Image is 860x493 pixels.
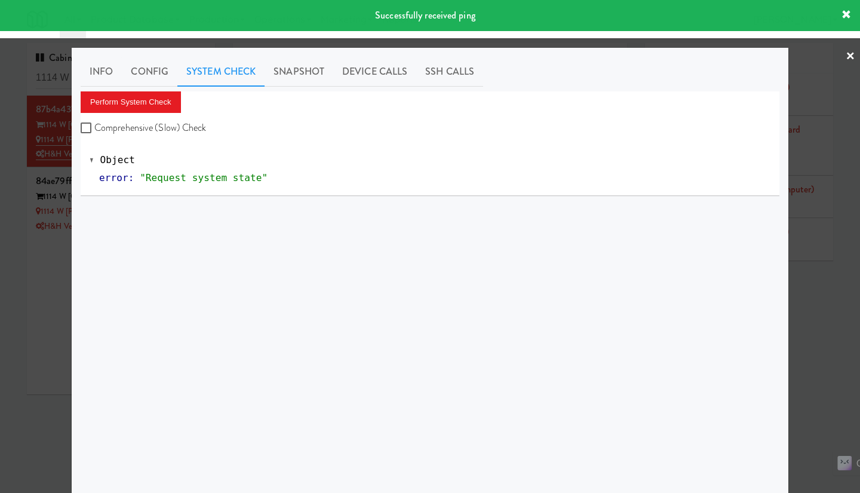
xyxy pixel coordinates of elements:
a: × [846,38,855,75]
span: Successfully received ping [375,8,475,22]
button: Perform System Check [81,91,181,113]
input: Comprehensive (Slow) Check [81,124,94,133]
a: Config [122,57,177,87]
a: Snapshot [265,57,333,87]
span: "Request system state" [140,172,268,183]
a: Device Calls [333,57,416,87]
span: : [128,172,134,183]
a: Info [81,57,122,87]
span: Object [100,154,135,166]
span: error [99,172,128,183]
label: Comprehensive (Slow) Check [81,119,207,137]
a: System Check [177,57,265,87]
a: SSH Calls [416,57,483,87]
